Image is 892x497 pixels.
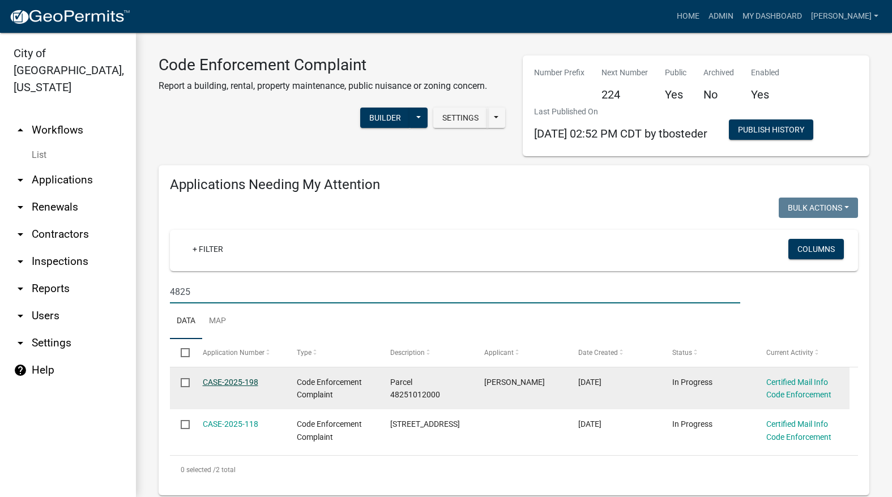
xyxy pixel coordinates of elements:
h5: Yes [665,88,686,101]
span: 1107 S G ST [390,419,460,429]
datatable-header-cell: Application Number [191,339,285,366]
datatable-header-cell: Select [170,339,191,366]
a: + Filter [183,239,232,259]
a: CASE-2025-118 [203,419,258,429]
button: Publish History [729,119,813,140]
a: My Dashboard [738,6,806,27]
button: Builder [360,108,410,128]
button: Bulk Actions [779,198,858,218]
i: arrow_drop_down [14,255,27,268]
span: Code Enforcement Complaint [297,419,362,442]
a: [PERSON_NAME] [806,6,883,27]
a: Admin [704,6,738,27]
i: arrow_drop_down [14,336,27,350]
i: arrow_drop_down [14,173,27,187]
h5: Yes [751,88,779,101]
span: 03/25/2025 [578,419,601,429]
button: Columns [788,239,844,259]
p: Number Prefix [534,67,584,79]
p: Last Published On [534,106,707,118]
span: Code Enforcement Complaint [297,378,362,400]
datatable-header-cell: Date Created [567,339,661,366]
a: Home [672,6,704,27]
datatable-header-cell: Status [661,339,756,366]
wm-modal-confirm: Workflow Publish History [729,126,813,135]
i: arrow_drop_up [14,123,27,137]
a: Certified Mail Info Code Enforcement [766,378,831,400]
span: Tara Bosteder [484,378,545,387]
i: arrow_drop_down [14,228,27,241]
a: CASE-2025-198 [203,378,258,387]
span: Description [390,349,425,357]
i: arrow_drop_down [14,309,27,323]
datatable-header-cell: Current Activity [756,339,850,366]
span: Type [297,349,311,357]
h5: 224 [601,88,648,101]
input: Search for applications [170,280,740,303]
i: help [14,363,27,377]
span: Date Created [578,349,618,357]
i: arrow_drop_down [14,282,27,295]
button: Settings [433,108,488,128]
a: Map [202,303,233,340]
datatable-header-cell: Description [379,339,473,366]
a: Certified Mail Info Code Enforcement [766,419,831,442]
span: Applicant [484,349,514,357]
div: 2 total [170,456,858,484]
span: 09/02/2025 [578,378,601,387]
span: In Progress [672,419,712,429]
span: Parcel 48251012000 [390,378,440,400]
datatable-header-cell: Type [285,339,379,366]
span: Current Activity [766,349,813,357]
i: arrow_drop_down [14,200,27,214]
p: Next Number [601,67,648,79]
datatable-header-cell: Applicant [473,339,567,366]
a: Data [170,303,202,340]
h3: Code Enforcement Complaint [159,55,487,75]
p: Public [665,67,686,79]
span: 0 selected / [181,466,216,474]
p: Enabled [751,67,779,79]
span: In Progress [672,378,712,387]
h5: No [703,88,734,101]
h4: Applications Needing My Attention [170,177,858,193]
span: [DATE] 02:52 PM CDT by tbosteder [534,127,707,140]
span: Application Number [203,349,264,357]
span: Status [672,349,692,357]
p: Report a building, rental, property maintenance, public nuisance or zoning concern. [159,79,487,93]
p: Archived [703,67,734,79]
